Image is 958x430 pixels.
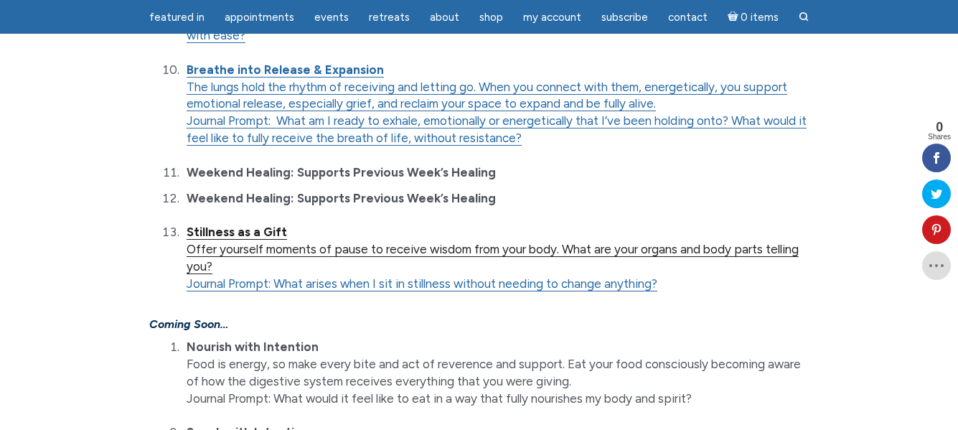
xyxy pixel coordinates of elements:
[187,225,287,239] strong: Stillness as a Gift
[306,4,357,32] a: Events
[593,4,657,32] a: Subscribe
[515,4,590,32] a: My Account
[728,11,741,24] i: Cart
[369,11,410,24] span: Retreats
[314,11,349,24] span: Events
[187,62,384,77] strong: Breathe into Release & Expansion
[187,340,319,354] strong: Nourish with Intention
[421,4,468,32] a: About
[928,134,951,141] span: Shares
[471,4,512,32] a: Shop
[668,11,708,24] span: Contact
[360,4,418,32] a: Retreats
[601,11,648,24] span: Subscribe
[659,4,716,32] a: Contact
[141,4,213,32] a: featured in
[225,11,294,24] span: Appointments
[928,121,951,134] span: 0
[523,11,581,24] span: My Account
[719,2,788,32] a: Cart0 items
[149,317,228,331] em: Coming Soon…
[187,165,496,179] strong: Weekend Healing: Supports Previous Week’s Healing
[149,11,205,24] span: featured in
[741,12,779,23] span: 0 items
[187,225,799,274] a: Stillness as a Gift Offer yourself moments of pause to receive wisdom from your body. What are yo...
[479,11,503,24] span: Shop
[187,191,496,205] strong: Weekend Healing: Supports Previous Week’s Healing
[187,276,657,291] a: Journal Prompt: What arises when I sit in stillness without needing to change anything?
[182,339,809,407] li: Food is energy, so make every bite and act of reverence and support. Eat your food consciously be...
[187,113,807,146] a: Journal Prompt: What am I ready to exhale, emotionally or energetically that I’ve been holding on...
[430,11,459,24] span: About
[216,4,303,32] a: Appointments
[187,62,787,112] a: Breathe into Release & Expansion The lungs hold the rhythm of receiving and letting go. When you ...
